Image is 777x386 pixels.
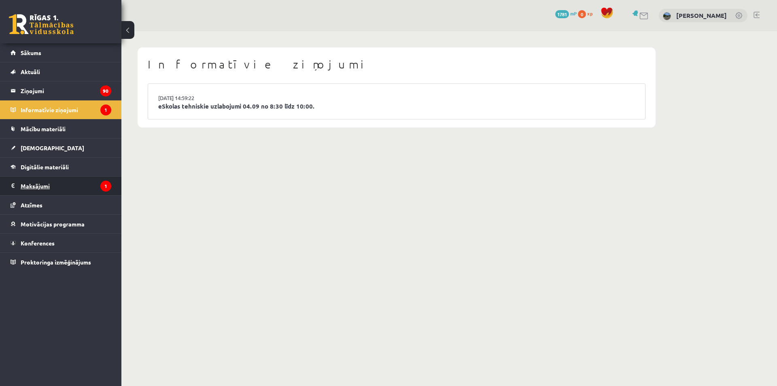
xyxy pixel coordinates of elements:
[578,10,586,18] span: 0
[11,43,111,62] a: Sākums
[21,125,66,132] span: Mācību materiāli
[100,181,111,192] i: 1
[11,81,111,100] a: Ziņojumi90
[21,81,111,100] legend: Ziņojumi
[21,239,55,247] span: Konferences
[100,85,111,96] i: 90
[11,177,111,195] a: Maksājumi1
[570,10,577,17] span: mP
[11,139,111,157] a: [DEMOGRAPHIC_DATA]
[21,177,111,195] legend: Maksājumi
[11,158,111,176] a: Digitālie materiāli
[21,201,42,209] span: Atzīmes
[663,12,671,20] img: Markuss Bogrecs
[21,49,41,56] span: Sākums
[11,234,111,252] a: Konferences
[11,62,111,81] a: Aktuāli
[21,220,85,228] span: Motivācijas programma
[21,68,40,75] span: Aktuāli
[148,58,645,71] h1: Informatīvie ziņojumi
[9,14,74,34] a: Rīgas 1. Tālmācības vidusskola
[100,104,111,115] i: 1
[11,196,111,214] a: Atzīmes
[11,215,111,233] a: Motivācijas programma
[158,94,219,102] a: [DATE] 14:59:22
[676,11,727,19] a: [PERSON_NAME]
[11,253,111,271] a: Proktoringa izmēģinājums
[555,10,577,17] a: 1781 mP
[578,10,597,17] a: 0 xp
[158,102,635,111] a: eSkolas tehniskie uzlabojumi 04.09 no 8:30 līdz 10:00.
[21,144,84,151] span: [DEMOGRAPHIC_DATA]
[11,119,111,138] a: Mācību materiāli
[587,10,592,17] span: xp
[11,100,111,119] a: Informatīvie ziņojumi1
[21,100,111,119] legend: Informatīvie ziņojumi
[21,258,91,266] span: Proktoringa izmēģinājums
[555,10,569,18] span: 1781
[21,163,69,171] span: Digitālie materiāli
